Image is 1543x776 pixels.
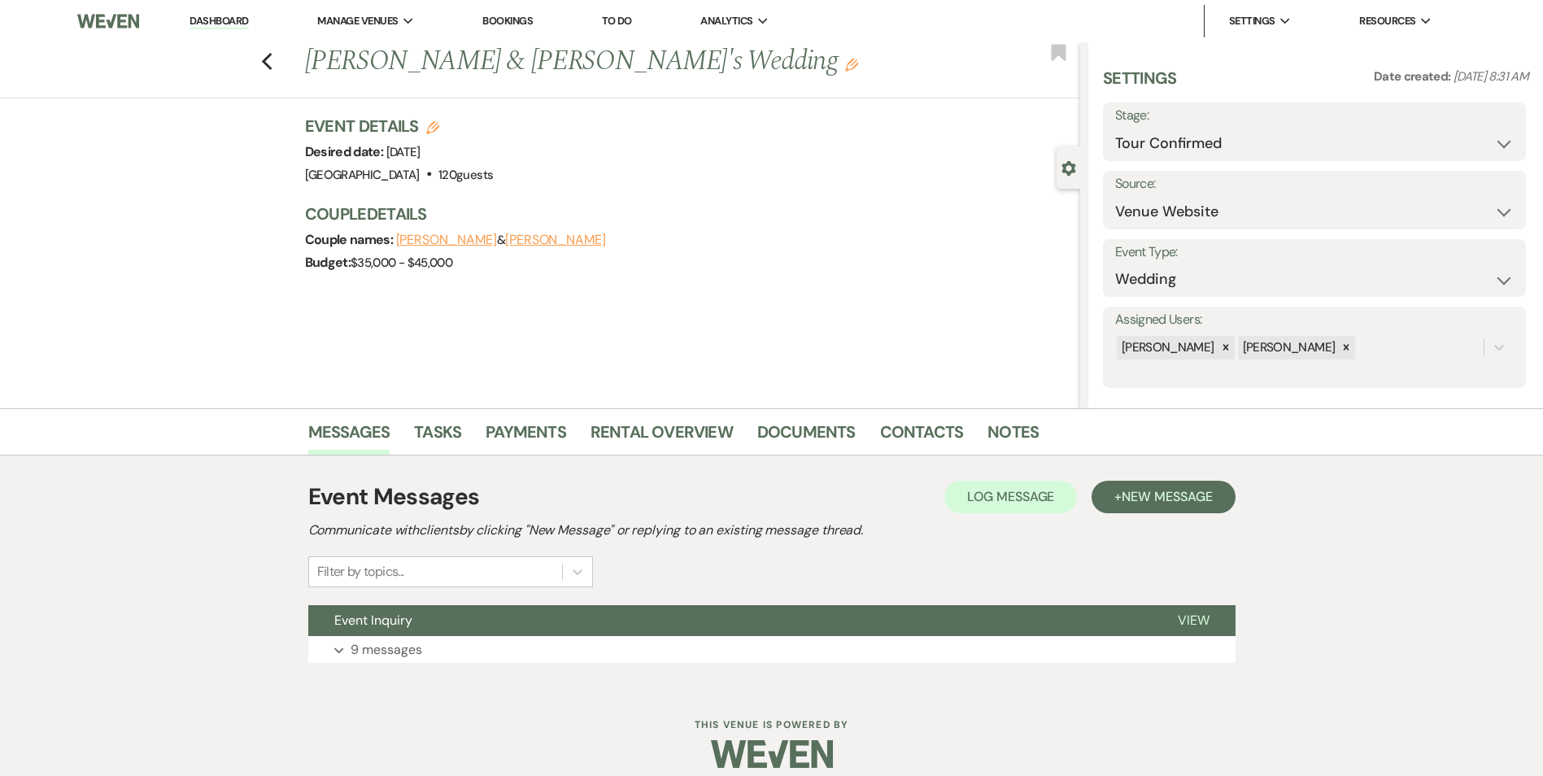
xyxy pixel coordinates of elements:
h3: Couple Details [305,203,1064,225]
a: Tasks [414,419,461,455]
span: Analytics [700,13,752,29]
div: [PERSON_NAME] [1117,336,1217,360]
label: Event Type: [1115,241,1514,264]
a: To Do [602,14,632,28]
span: Desired date: [305,143,386,160]
a: Dashboard [190,14,248,29]
button: View [1152,605,1236,636]
img: Weven Logo [77,4,139,38]
a: Messages [308,419,390,455]
label: Assigned Users: [1115,308,1514,332]
span: Date created: [1374,68,1454,85]
h3: Settings [1103,67,1177,102]
button: Event Inquiry [308,605,1152,636]
button: Close lead details [1061,159,1076,175]
h1: [PERSON_NAME] & [PERSON_NAME]'s Wedding [305,42,919,81]
label: Stage: [1115,104,1514,128]
span: Settings [1229,13,1275,29]
span: & [396,232,606,248]
a: Payments [486,419,566,455]
button: [PERSON_NAME] [396,233,497,246]
span: $35,000 - $45,000 [351,255,452,271]
span: [DATE] 8:31 AM [1454,68,1528,85]
div: Filter by topics... [317,562,404,582]
label: Source: [1115,172,1514,196]
span: [GEOGRAPHIC_DATA] [305,167,420,183]
span: View [1178,612,1210,629]
a: Rental Overview [591,419,733,455]
a: Contacts [880,419,964,455]
p: 9 messages [351,639,422,660]
span: [DATE] [386,144,421,160]
span: New Message [1122,488,1212,505]
div: [PERSON_NAME] [1238,336,1338,360]
button: Log Message [944,481,1077,513]
span: Event Inquiry [334,612,412,629]
span: Resources [1359,13,1415,29]
span: Log Message [967,488,1054,505]
button: [PERSON_NAME] [505,233,606,246]
a: Bookings [482,14,533,28]
h2: Communicate with clients by clicking "New Message" or replying to an existing message thread. [308,521,1236,540]
span: Couple names: [305,231,396,248]
a: Notes [987,419,1039,455]
a: Documents [757,419,856,455]
span: Budget: [305,254,351,271]
button: Edit [845,57,858,72]
h3: Event Details [305,115,494,137]
button: +New Message [1092,481,1235,513]
span: Manage Venues [317,13,398,29]
span: 120 guests [438,167,493,183]
h1: Event Messages [308,480,480,514]
button: 9 messages [308,636,1236,664]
